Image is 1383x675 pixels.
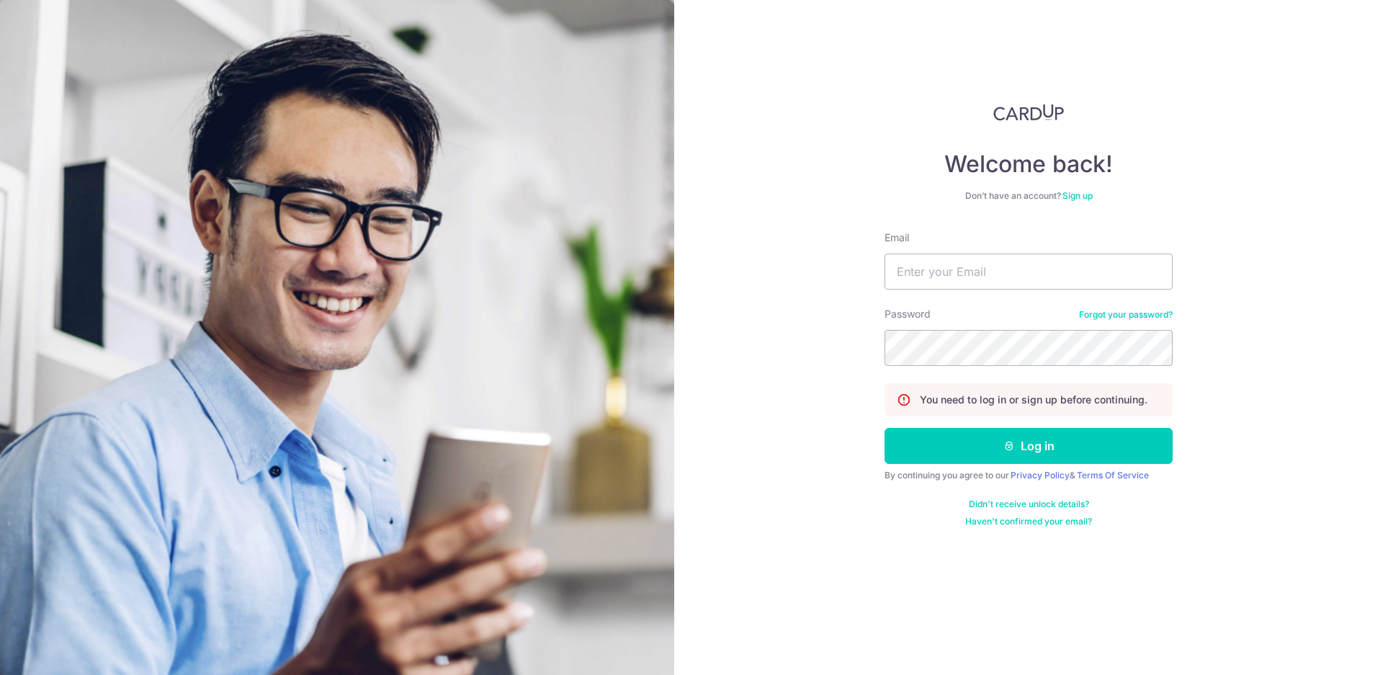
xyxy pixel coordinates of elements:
a: Terms Of Service [1077,470,1149,480]
div: Don’t have an account? [885,190,1173,202]
a: Didn't receive unlock details? [969,499,1089,510]
p: You need to log in or sign up before continuing. [920,393,1147,407]
label: Password [885,307,931,321]
h4: Welcome back! [885,150,1173,179]
a: Sign up [1062,190,1093,201]
a: Forgot your password? [1079,309,1173,321]
div: By continuing you agree to our & [885,470,1173,481]
a: Haven't confirmed your email? [965,516,1092,527]
button: Log in [885,428,1173,464]
label: Email [885,231,909,245]
img: CardUp Logo [993,104,1064,121]
input: Enter your Email [885,254,1173,290]
a: Privacy Policy [1011,470,1070,480]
